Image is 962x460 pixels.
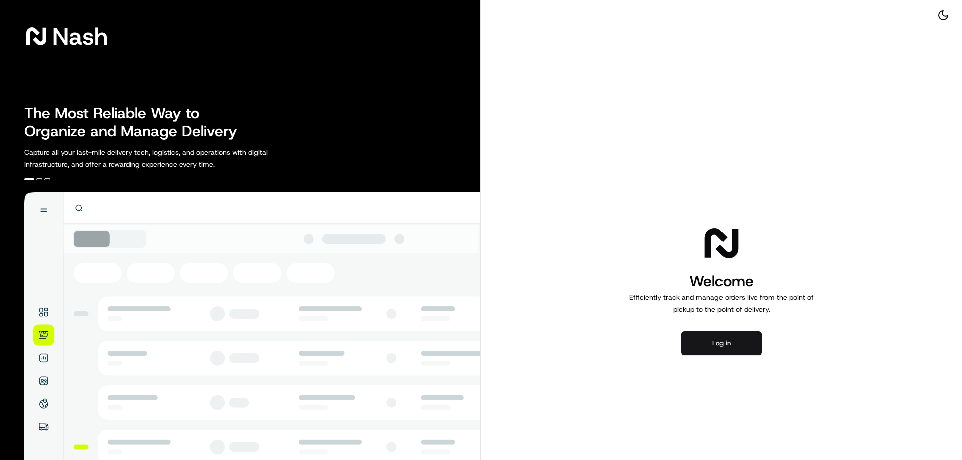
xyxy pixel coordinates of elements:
p: Efficiently track and manage orders live from the point of pickup to the point of delivery. [625,291,818,315]
button: Log in [681,331,762,355]
h2: The Most Reliable Way to Organize and Manage Delivery [24,104,249,140]
h1: Welcome [625,271,818,291]
p: Capture all your last-mile delivery tech, logistics, and operations with digital infrastructure, ... [24,146,313,170]
span: Nash [52,26,108,46]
